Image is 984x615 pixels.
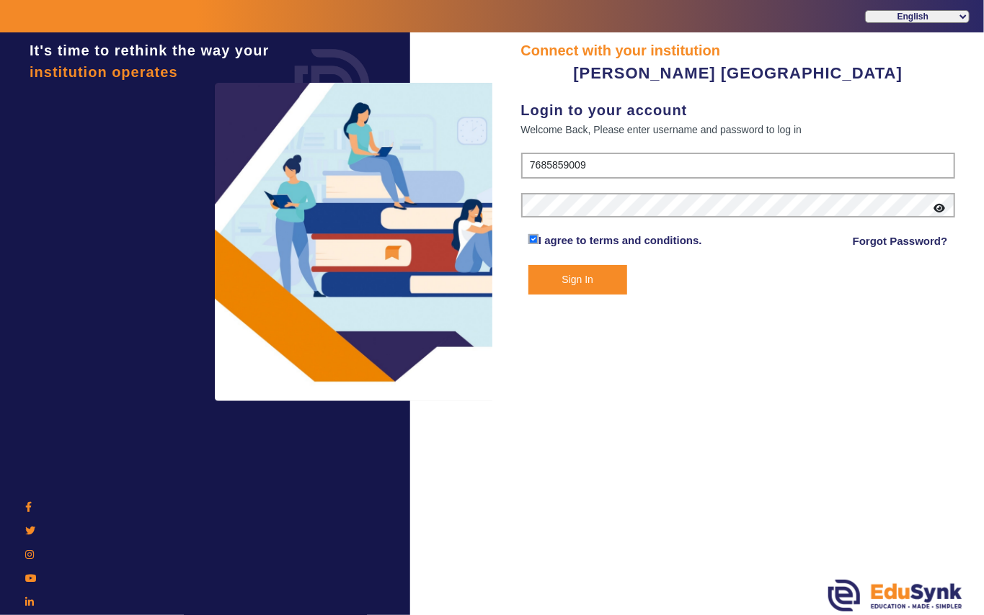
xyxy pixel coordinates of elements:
[521,153,956,179] input: User Name
[215,83,518,401] img: login3.png
[521,99,956,121] div: Login to your account
[521,40,956,61] div: Connect with your institution
[521,121,956,138] div: Welcome Back, Please enter username and password to log in
[30,64,178,80] span: institution operates
[521,61,956,85] div: [PERSON_NAME] [GEOGRAPHIC_DATA]
[30,42,269,58] span: It's time to rethink the way your
[538,234,702,246] a: I agree to terms and conditions.
[278,32,386,140] img: login.png
[853,233,948,250] a: Forgot Password?
[528,265,627,295] button: Sign In
[828,580,962,611] img: edusynk.png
